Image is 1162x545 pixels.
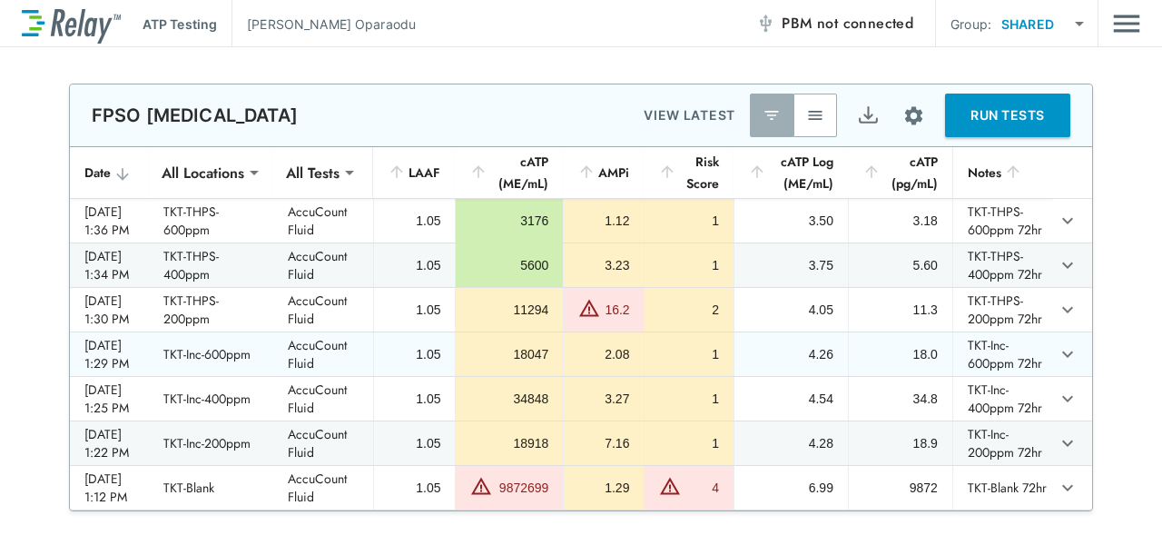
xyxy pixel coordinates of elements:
[149,466,273,510] td: TKT-Blank
[659,345,719,363] div: 1
[247,15,416,34] p: [PERSON_NAME] Oparaodu
[470,345,548,363] div: 18047
[84,381,134,417] div: [DATE] 1:25 PM
[806,106,824,124] img: View All
[863,390,938,408] div: 34.8
[578,256,629,274] div: 3.23
[149,288,273,332] td: TKT-THPS-200ppm
[70,147,149,199] th: Date
[578,390,629,408] div: 3.27
[749,301,833,319] div: 4.05
[273,466,374,510] td: AccuCount Fluid
[92,104,298,126] p: FPSO [MEDICAL_DATA]
[273,288,374,332] td: AccuCount Fluid
[143,15,217,34] p: ATP Testing
[470,390,548,408] div: 34848
[22,5,121,44] img: LuminUltra Relay
[578,212,629,230] div: 1.12
[389,345,440,363] div: 1.05
[1052,472,1083,503] button: expand row
[857,104,880,127] img: Export Icon
[890,92,938,140] button: Site setup
[84,292,134,328] div: [DATE] 1:30 PM
[659,434,719,452] div: 1
[763,106,781,124] img: Latest
[952,466,1052,510] td: TKT-Blank 72hr
[659,212,719,230] div: 1
[389,301,440,319] div: 1.05
[1113,6,1140,41] img: Drawer Icon
[968,162,1038,183] div: Notes
[389,212,440,230] div: 1.05
[149,421,273,465] td: TKT-Inc-200ppm
[578,434,629,452] div: 7.16
[817,13,913,34] span: not connected
[577,162,629,183] div: AMPi
[469,151,548,194] div: cATP (ME/mL)
[273,332,374,376] td: AccuCount Fluid
[749,5,921,42] button: PBM not connected
[863,345,938,363] div: 18.0
[952,199,1052,243] td: TKT-THPS-600ppm 72hr
[952,288,1052,332] td: TKT-THPS-200ppm 72hr
[659,301,719,319] div: 2
[149,243,273,287] td: TKT-THPS-400ppm
[84,425,134,461] div: [DATE] 1:22 PM
[902,104,925,127] img: Settings Icon
[273,154,352,191] div: All Tests
[749,390,833,408] div: 4.54
[84,470,134,506] div: [DATE] 1:12 PM
[84,203,134,239] div: [DATE] 1:36 PM
[749,479,833,497] div: 6.99
[685,479,719,497] div: 4
[149,377,273,421] td: TKT-Inc-400ppm
[644,104,735,126] p: VIEW LATEST
[470,256,548,274] div: 5600
[749,256,833,274] div: 3.75
[70,147,1092,510] table: sticky table
[1052,250,1083,281] button: expand row
[863,212,938,230] div: 3.18
[1052,339,1083,370] button: expand row
[952,332,1052,376] td: TKT-Inc-600ppm 72hr
[497,479,548,497] div: 9872699
[952,421,1052,465] td: TKT-Inc-200ppm 72hr
[1052,294,1083,325] button: expand row
[748,151,833,194] div: cATP Log (ME/mL)
[389,434,440,452] div: 1.05
[273,243,374,287] td: AccuCount Fluid
[1113,6,1140,41] button: Main menu
[84,247,134,283] div: [DATE] 1:34 PM
[578,297,600,319] img: Warning
[749,212,833,230] div: 3.50
[1052,205,1083,236] button: expand row
[1052,428,1083,459] button: expand row
[84,336,134,372] div: [DATE] 1:29 PM
[950,15,991,34] p: Group:
[1052,383,1083,414] button: expand row
[862,151,938,194] div: cATP (pg/mL)
[659,390,719,408] div: 1
[578,345,629,363] div: 2.08
[952,243,1052,287] td: TKT-THPS-400ppm 72hr
[846,94,890,137] button: Export
[863,479,938,497] div: 9872
[782,11,913,36] span: PBM
[149,199,273,243] td: TKT-THPS-600ppm
[605,301,629,319] div: 16.2
[945,94,1070,137] button: RUN TESTS
[659,256,719,274] div: 1
[658,151,719,194] div: Risk Score
[389,256,440,274] div: 1.05
[273,377,374,421] td: AccuCount Fluid
[470,475,492,497] img: Warning
[863,434,938,452] div: 18.9
[389,390,440,408] div: 1.05
[863,256,938,274] div: 5.60
[273,199,374,243] td: AccuCount Fluid
[470,301,548,319] div: 11294
[388,162,440,183] div: LAAF
[952,377,1052,421] td: TKT-Inc-400ppm 72hr
[659,475,681,497] img: Warning
[470,434,548,452] div: 18918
